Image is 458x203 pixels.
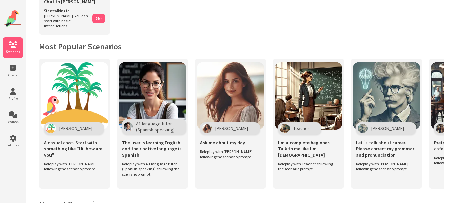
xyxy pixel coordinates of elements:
[136,121,175,133] span: A1 language tutor (Spanish-speaking)
[59,125,92,131] span: [PERSON_NAME]
[293,125,310,131] span: Teacher
[3,143,23,147] span: Settings
[356,140,417,158] span: Let´s talk about career. Please correct my grammar and pronunciation
[44,161,102,171] span: Roleplay with [PERSON_NAME], following the scenario prompt.
[358,124,368,133] img: Character
[202,124,212,133] img: Character
[215,125,248,131] span: [PERSON_NAME]
[200,140,245,146] span: Ask me about my day
[278,161,336,171] span: Roleplay with Teacher, following the scenario prompt.
[3,120,23,124] span: Feedback
[275,62,342,130] img: Scenario Image
[41,62,108,130] img: Scenario Image
[122,161,180,177] span: Roleplay with A1 language tutor (Spanish-speaking), following the scenario prompt.
[280,124,290,133] img: Character
[92,14,105,23] button: Go
[46,124,56,133] img: Character
[371,125,404,131] span: [PERSON_NAME]
[4,10,21,27] img: Website Logo
[44,8,89,28] span: Start talking to [PERSON_NAME]. You can start with basic introductions.
[39,41,444,52] h2: Most Popular Scenarios
[119,62,186,130] img: Scenario Image
[197,62,264,130] img: Scenario Image
[356,161,414,171] span: Roleplay with [PERSON_NAME], following the scenario prompt.
[3,96,23,101] span: Profile
[3,49,23,54] span: Scenarios
[200,149,258,159] span: Roleplay with [PERSON_NAME], following the scenario prompt.
[353,62,420,130] img: Scenario Image
[436,124,446,133] img: Character
[124,122,133,131] img: Character
[122,140,183,158] span: The user is learning English and their native language is Spanish.
[3,73,23,77] span: Create
[44,140,105,158] span: A casual chat. Start with something like "Hi, how are you"
[278,140,339,158] span: I'm a complete beginner. Talk to me like I'm [DEMOGRAPHIC_DATA]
